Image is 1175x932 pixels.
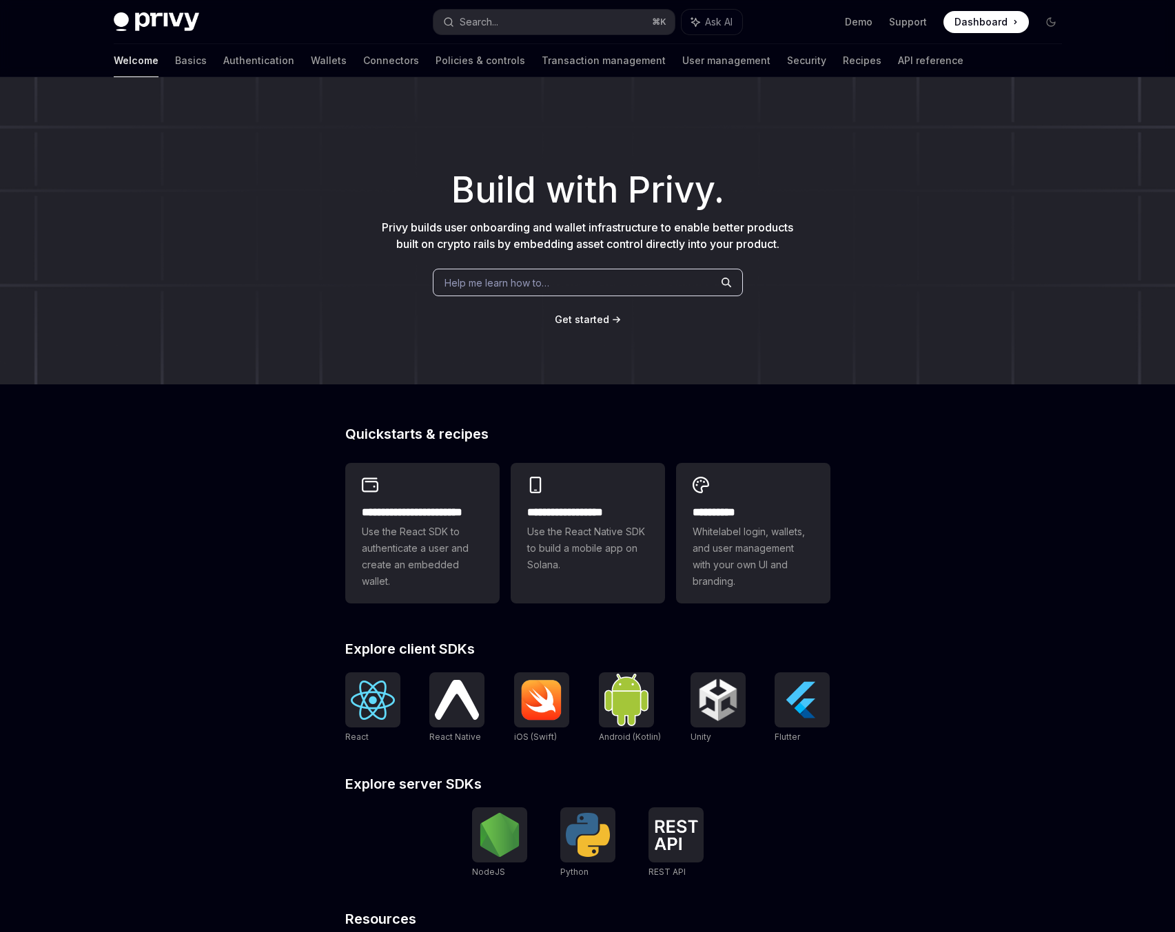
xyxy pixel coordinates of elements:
a: Connectors [363,44,419,77]
button: Toggle dark mode [1040,11,1062,33]
span: Explore server SDKs [345,777,482,791]
a: **** *****Whitelabel login, wallets, and user management with your own UI and branding. [676,463,830,603]
span: ⌘ K [652,17,666,28]
span: Help me learn how to… [445,276,549,290]
div: Search... [460,14,498,30]
a: Wallets [311,44,347,77]
img: Python [566,813,610,857]
img: dark logo [114,12,199,32]
span: Whitelabel login, wallets, and user management with your own UI and branding. [693,524,814,590]
a: User management [682,44,770,77]
span: Privy builds user onboarding and wallet infrastructure to enable better products built on crypto ... [382,220,793,251]
button: Ask AI [682,10,742,34]
span: React Native [429,732,481,742]
img: Unity [696,678,740,722]
a: **** **** **** ***Use the React Native SDK to build a mobile app on Solana. [511,463,665,603]
a: iOS (Swift)iOS (Swift) [514,672,569,744]
span: Android (Kotlin) [599,732,661,742]
a: API reference [898,44,963,77]
span: Use the React SDK to authenticate a user and create an embedded wallet. [362,524,483,590]
a: Authentication [223,44,294,77]
a: NodeJSNodeJS [472,807,527,879]
a: Recipes [843,44,881,77]
img: React [351,681,395,720]
a: Get started [555,313,609,327]
a: Android (Kotlin)Android (Kotlin) [599,672,661,744]
span: NodeJS [472,867,505,877]
span: React [345,732,369,742]
a: Policies & controls [436,44,525,77]
a: Welcome [114,44,159,77]
span: Get started [555,313,609,325]
span: Ask AI [705,15,733,29]
span: REST API [648,867,686,877]
a: UnityUnity [691,672,746,744]
span: Explore client SDKs [345,642,475,656]
a: Demo [845,15,872,29]
a: Dashboard [943,11,1029,33]
button: Search...⌘K [433,10,675,34]
a: Support [889,15,927,29]
span: Quickstarts & recipes [345,427,489,441]
a: REST APIREST API [648,807,704,879]
span: Python [560,867,589,877]
a: FlutterFlutter [775,672,830,744]
img: iOS (Swift) [520,679,564,721]
a: PythonPython [560,807,615,879]
span: Use the React Native SDK to build a mobile app on Solana. [527,524,648,573]
img: REST API [654,820,698,850]
span: Unity [691,732,711,742]
a: Security [787,44,826,77]
a: ReactReact [345,672,400,744]
img: Android (Kotlin) [604,674,648,725]
span: Build with Privy. [451,178,724,203]
a: Transaction management [542,44,666,77]
img: NodeJS [478,813,522,857]
img: React Native [435,680,479,719]
span: Resources [345,912,416,926]
a: React NativeReact Native [429,672,484,744]
span: Flutter [775,732,800,742]
span: Dashboard [954,15,1008,29]
img: Flutter [780,678,824,722]
a: Basics [175,44,207,77]
span: iOS (Swift) [514,732,557,742]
